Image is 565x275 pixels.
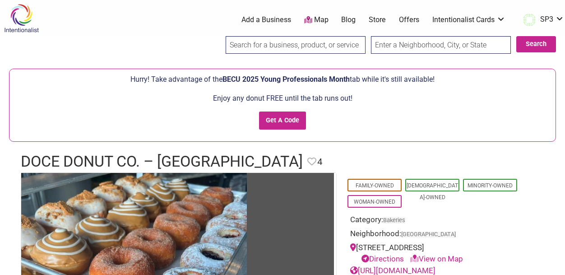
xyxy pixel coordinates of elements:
[350,266,435,275] a: [URL][DOMAIN_NAME]
[468,182,513,189] a: Minority-Owned
[350,242,522,265] div: [STREET_ADDRESS]
[259,112,306,130] input: Get A Code
[241,15,291,25] a: Add a Business
[410,254,463,263] a: View on Map
[14,74,551,85] p: Hurry! Take advantage of the tab while it's still available!
[369,15,386,25] a: Store
[341,15,356,25] a: Blog
[361,254,404,263] a: Directions
[21,151,303,172] h1: DOCE Donut Co. – [GEOGRAPHIC_DATA]
[304,15,329,25] a: Map
[401,232,456,238] span: [GEOGRAPHIC_DATA]
[432,15,505,25] a: Intentionalist Cards
[383,217,405,224] a: Bakeries
[399,15,419,25] a: Offers
[354,199,395,205] a: Woman-Owned
[14,93,551,104] p: Enjoy any donut FREE until the tab runs out!
[516,36,556,52] button: Search
[519,12,564,28] a: SP3
[222,75,350,84] span: BECU 2025 Young Professionals Month
[226,36,366,54] input: Search for a business, product, or service
[350,228,522,242] div: Neighborhood:
[317,155,322,169] span: 4
[371,36,511,54] input: Enter a Neighborhood, City, or State
[407,182,458,200] a: [DEMOGRAPHIC_DATA]-Owned
[307,157,316,166] i: Favorite
[356,182,394,189] a: Family-Owned
[350,214,522,228] div: Category:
